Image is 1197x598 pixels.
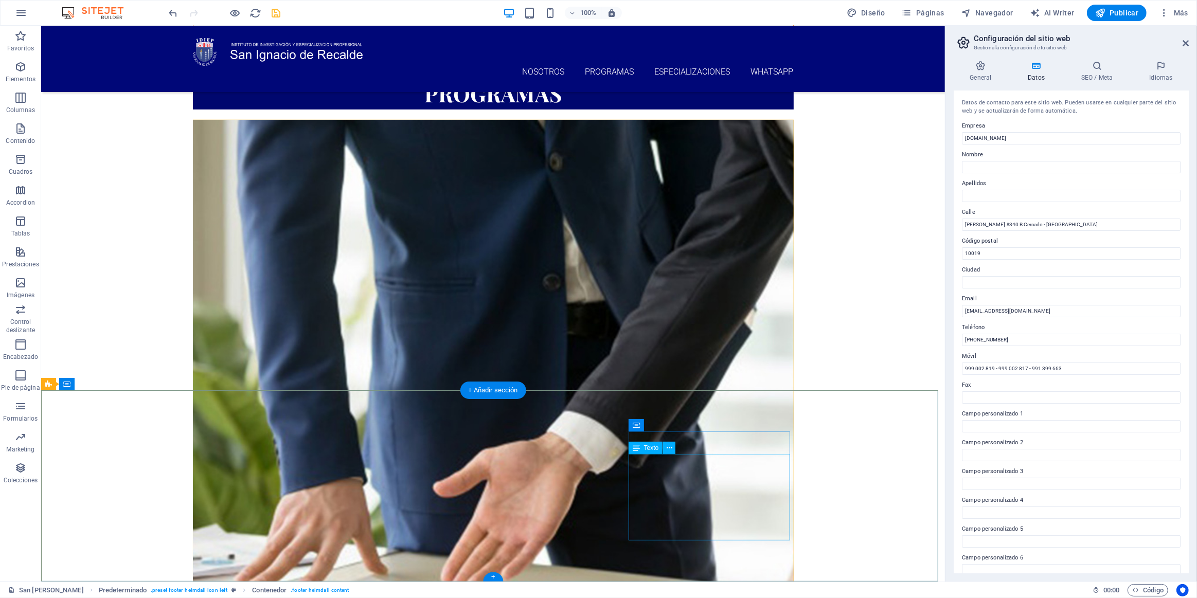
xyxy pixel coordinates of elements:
i: Guardar (Ctrl+S) [271,7,282,19]
button: Diseño [843,5,889,21]
p: Formularios [3,414,38,423]
span: Haz clic para seleccionar y doble clic para editar [99,584,147,596]
label: Calle [962,206,1181,219]
label: Nombre [962,149,1181,161]
label: Móvil [962,350,1181,363]
p: Columnas [6,106,35,114]
p: Imágenes [7,291,34,299]
span: Código [1132,584,1164,596]
button: 100% [565,7,601,19]
span: Haz clic para seleccionar y doble clic para editar [252,584,287,596]
button: reload [249,7,262,19]
p: Prestaciones [2,260,39,268]
h2: Configuración del sitio web [974,34,1189,43]
p: Elementos [6,75,35,83]
label: Teléfono [962,321,1181,334]
i: Al redimensionar, ajustar el nivel de zoom automáticamente para ajustarse al dispositivo elegido. [607,8,616,17]
i: Este elemento es un preajuste personalizable [231,587,236,593]
span: Texto [644,445,659,451]
label: Campo personalizado 3 [962,465,1181,478]
button: Código [1128,584,1168,596]
i: Deshacer: Cambiar texto (Ctrl+Z) [168,7,180,19]
button: Navegador [957,5,1017,21]
button: AI Writer [1026,5,1079,21]
label: Email [962,293,1181,305]
span: : [1111,586,1112,594]
h6: 100% [580,7,597,19]
p: Colecciones [4,476,38,484]
p: Contenido [6,137,35,145]
h4: SEO / Meta [1065,61,1133,82]
p: Encabezado [3,353,38,361]
label: Empresa [962,120,1181,132]
a: Haz clic para cancelar la selección y doble clic para abrir páginas [8,584,84,596]
span: Navegador [961,8,1013,18]
span: Más [1159,8,1188,18]
div: Datos de contacto para este sitio web. Pueden usarse en cualquier parte del sitio web y se actual... [962,99,1181,116]
span: Páginas [902,8,944,18]
label: Campo personalizado 6 [962,552,1181,564]
p: Favoritos [7,44,34,52]
button: Usercentrics [1176,584,1189,596]
h4: Idiomas [1133,61,1189,82]
span: . preset-footer-heimdall-icon-left [151,584,227,596]
h3: Gestiona la configuración de tu sitio web [974,43,1168,52]
label: Campo personalizado 5 [962,523,1181,535]
button: Páginas [898,5,949,21]
button: Más [1155,5,1192,21]
h4: General [954,61,1012,82]
label: Campo personalizado 2 [962,437,1181,449]
button: undo [167,7,180,19]
button: save [270,7,282,19]
div: + [483,572,503,582]
label: Código postal [962,235,1181,247]
button: Publicar [1087,5,1147,21]
p: Tablas [11,229,30,238]
div: + Añadir sección [460,382,526,399]
h6: Tiempo de la sesión [1093,584,1120,596]
label: Fax [962,379,1181,391]
span: AI Writer [1030,8,1075,18]
label: Apellidos [962,177,1181,190]
span: 00 00 [1103,584,1119,596]
label: Campo personalizado 1 [962,408,1181,420]
h4: Datos [1012,61,1065,82]
label: Campo personalizado 4 [962,494,1181,506]
span: Publicar [1095,8,1139,18]
span: Diseño [847,8,885,18]
p: Marketing [6,445,34,454]
nav: breadcrumb [99,584,349,596]
p: Cuadros [9,168,33,176]
label: Ciudad [962,264,1181,276]
span: . footer-heimdall-content [291,584,349,596]
p: Accordion [6,198,35,207]
img: Editor Logo [59,7,136,19]
p: Pie de página [1,384,40,392]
